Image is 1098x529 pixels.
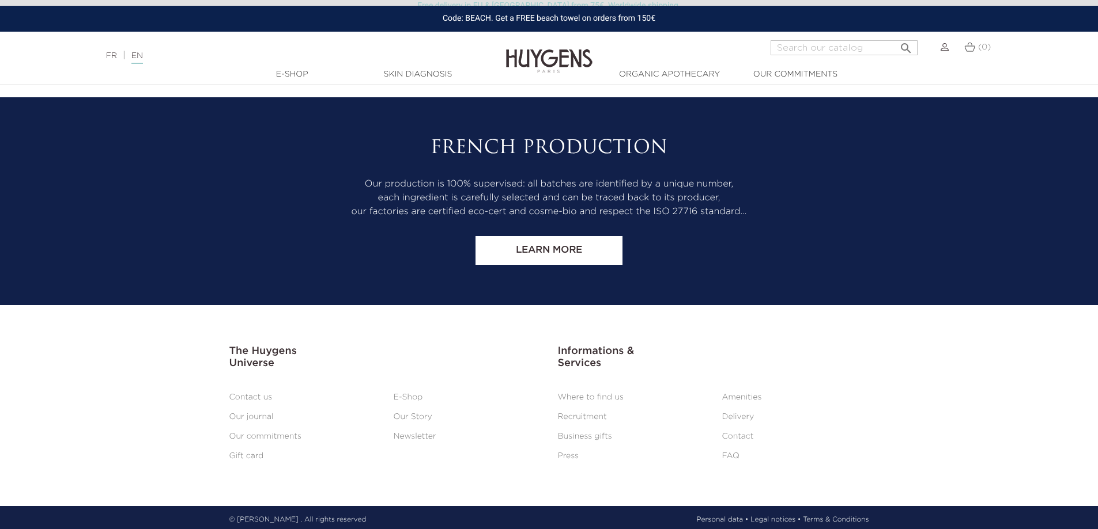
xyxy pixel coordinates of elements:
a: Personal data • [697,515,749,525]
a: Our Story [394,413,432,421]
p: © [PERSON_NAME] . All rights reserved [229,515,367,525]
h3: The Huygens Universe [229,345,541,370]
div: | [100,49,449,63]
img: Huygens [506,31,593,75]
a: Our commitments [738,68,853,81]
span: (0) [978,43,991,51]
a: Amenities [722,393,762,401]
a: Press [558,452,579,460]
a: EN [131,52,143,64]
p: our factories are certified eco-cert and cosme-bio and respect the ISO 27716 standard… [229,205,869,219]
button:  [896,37,916,52]
a: Terms & Conditions [803,515,869,525]
a: Our journal [229,413,274,421]
a: Contact [722,432,754,440]
a: E-Shop [394,393,423,401]
a: Legal notices • [750,515,801,525]
a: Recruitment [558,413,607,421]
a: FAQ [722,452,739,460]
i:  [899,38,913,52]
a: Contact us [229,393,273,401]
a: E-Shop [235,68,350,81]
h3: Informations & Services [558,345,869,370]
a: Learn more [476,236,622,265]
a: Our commitments [229,432,301,440]
a: Skin Diagnosis [360,68,476,81]
a: FR [106,52,117,60]
p: Our production is 100% supervised: all batches are identified by a unique number, [229,177,869,191]
a: Newsletter [394,432,436,440]
p: each ingredient is carefully selected and can be traced back to its producer, [229,191,869,205]
input: Search [771,40,918,55]
h2: French production [229,138,869,159]
a: Organic Apothecary [612,68,727,81]
a: Delivery [722,413,754,421]
a: Gift card [229,452,264,460]
a: Business gifts [558,432,612,440]
a: Where to find us [558,393,624,401]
